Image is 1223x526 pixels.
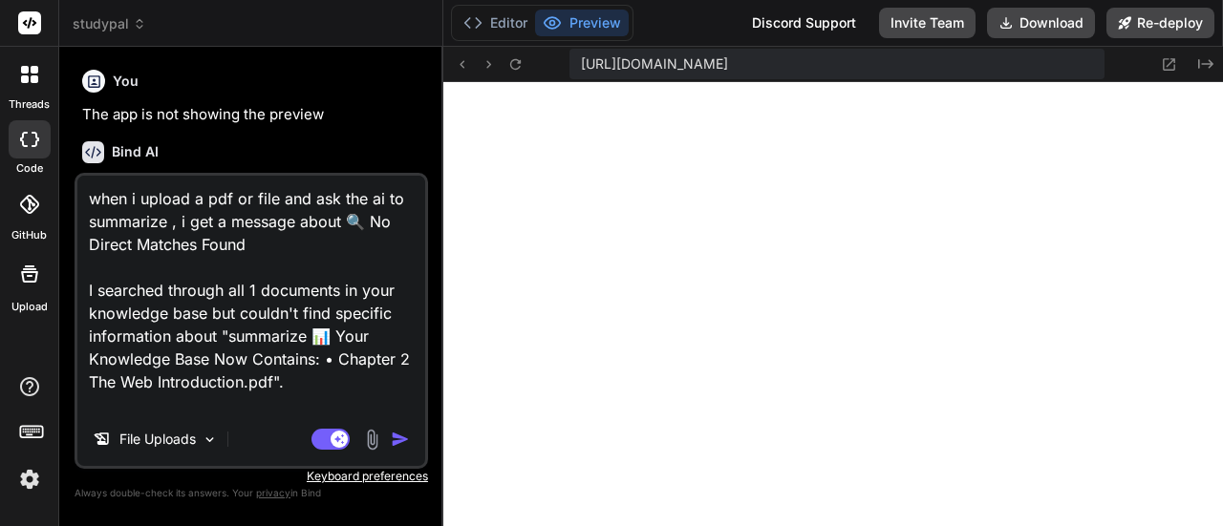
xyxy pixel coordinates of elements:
[119,430,196,449] p: File Uploads
[443,82,1223,526] iframe: Preview
[113,72,139,91] h6: You
[391,430,410,449] img: icon
[11,227,47,243] label: GitHub
[13,463,46,495] img: settings
[75,469,428,484] p: Keyboard preferences
[73,14,146,33] span: studypal
[740,8,868,38] div: Discord Support
[9,96,50,113] label: threads
[202,431,218,448] img: Pick Models
[879,8,976,38] button: Invite Team
[256,487,290,498] span: privacy
[112,142,159,161] h6: Bind AI
[75,484,428,502] p: Always double-check its answers. Your in Bind
[361,429,383,451] img: attachment
[987,8,1095,38] button: Download
[82,104,424,126] p: The app is not showing the preview
[11,299,48,315] label: Upload
[581,54,728,74] span: [URL][DOMAIN_NAME]
[77,176,425,412] textarea: when i upload a pdf or file and ask the ai to summarize , i get a message about 🔍 No Direct Match...
[535,10,629,36] button: Preview
[456,10,535,36] button: Editor
[16,160,43,177] label: code
[1106,8,1214,38] button: Re-deploy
